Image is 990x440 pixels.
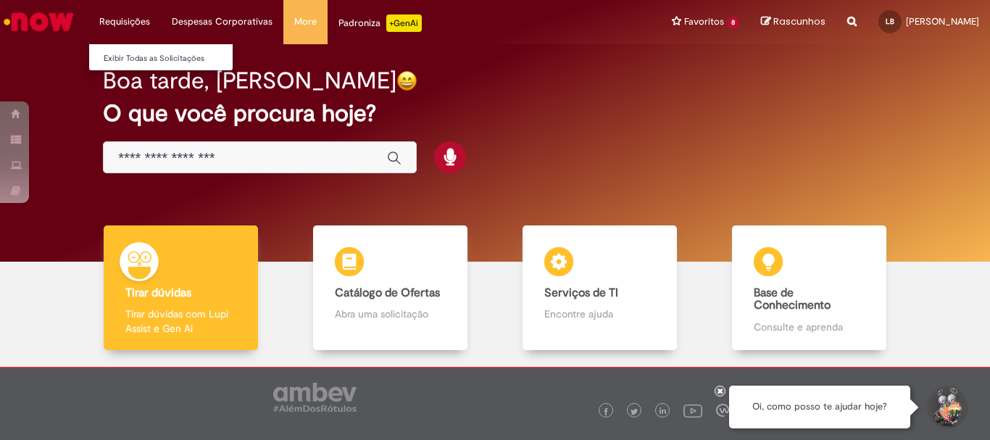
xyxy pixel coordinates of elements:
a: Tirar dúvidas Tirar dúvidas com Lupi Assist e Gen Ai [76,225,286,351]
p: Consulte e aprenda [754,320,864,334]
img: logo_footer_ambev_rotulo_gray.png [273,383,357,412]
b: Catálogo de Ofertas [335,286,440,300]
button: Iniciar Conversa de Suporte [925,386,968,429]
div: Oi, como posso te ajudar hoje? [729,386,910,428]
span: [PERSON_NAME] [906,15,979,28]
p: Tirar dúvidas com Lupi Assist e Gen Ai [125,307,236,336]
h2: Boa tarde, [PERSON_NAME] [103,68,396,94]
img: logo_footer_facebook.png [602,408,610,415]
a: Catálogo de Ofertas Abra uma solicitação [286,225,495,351]
ul: Requisições [88,43,233,71]
img: logo_footer_workplace.png [716,404,729,417]
a: Base de Conhecimento Consulte e aprenda [704,225,914,351]
p: +GenAi [386,14,422,32]
span: Despesas Corporativas [172,14,273,29]
img: happy-face.png [396,70,417,91]
b: Base de Conhecimento [754,286,831,313]
span: More [294,14,317,29]
b: Serviços de TI [544,286,618,300]
b: Tirar dúvidas [125,286,191,300]
a: Serviços de TI Encontre ajuda [495,225,704,351]
h2: O que você procura hoje? [103,101,887,126]
a: Rascunhos [761,15,825,29]
span: Rascunhos [773,14,825,28]
img: logo_footer_linkedin.png [660,407,667,416]
div: Padroniza [338,14,422,32]
img: logo_footer_youtube.png [683,401,702,420]
img: logo_footer_twitter.png [631,408,638,415]
span: Requisições [99,14,150,29]
a: Exibir Todas as Solicitações [89,51,249,67]
span: LB [886,17,894,26]
p: Abra uma solicitação [335,307,445,321]
span: Favoritos [684,14,724,29]
p: Encontre ajuda [544,307,654,321]
span: 8 [727,17,739,29]
img: ServiceNow [1,7,76,36]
